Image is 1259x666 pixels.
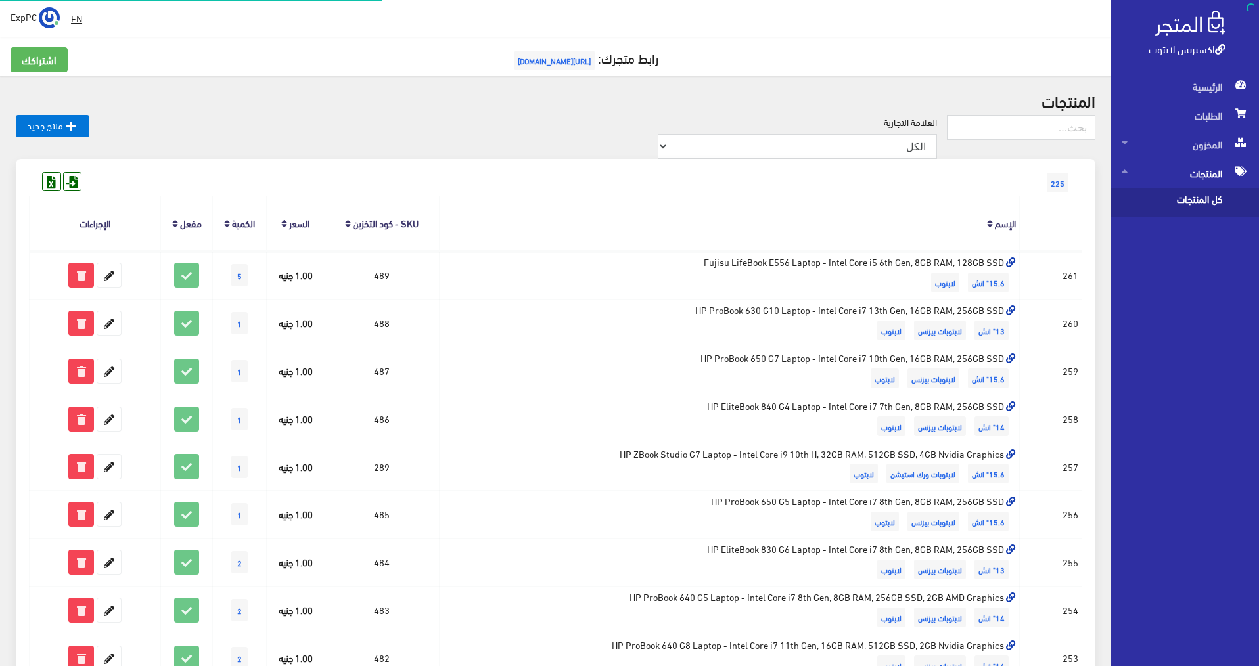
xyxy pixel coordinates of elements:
td: 486 [325,395,439,443]
span: 2 [231,599,248,621]
a: اكسبريس لابتوب [1149,39,1225,58]
a: SKU - كود التخزين [353,213,419,232]
td: Fujisu LifeBook E556 Laptop - Intel Core i5 6th Gen, 8GB RAM, 128GB SSD [439,251,1020,299]
td: 257 [1059,443,1082,491]
span: لابتوب [871,512,899,531]
span: 15.6" انش [968,464,1009,483]
span: 2 [231,551,248,573]
span: 1 [231,456,248,478]
span: 1 [231,408,248,430]
span: 15.6" انش [968,273,1009,292]
span: الطلبات [1122,101,1248,130]
td: 1.00 جنيه [267,300,325,347]
td: 261 [1059,251,1082,299]
span: لابتوبات ورك استيشن [886,464,959,483]
td: 485 [325,491,439,539]
td: HP ZBook Studio G7 Laptop - Intel Core i9 10th H, 32GB RAM, 512GB SSD, 4GB Nvidia Graphics [439,443,1020,491]
input: بحث... [947,115,1095,140]
a: ... ExpPC [11,7,60,28]
a: المنتجات [1111,159,1259,188]
u: EN [71,10,82,26]
img: ... [39,7,60,28]
span: لابتوب [871,368,899,388]
span: لابتوبات بيزنس [914,416,966,436]
td: 1.00 جنيه [267,347,325,395]
span: لابتوب [877,608,905,627]
td: 488 [325,300,439,347]
td: 289 [325,443,439,491]
span: لابتوب [931,273,959,292]
span: المخزون [1122,130,1248,159]
a: الكمية [232,213,255,232]
td: 255 [1059,539,1082,587]
a: EN [66,7,87,30]
span: 14" انش [974,416,1009,436]
a: المخزون [1111,130,1259,159]
i:  [63,118,79,134]
span: 5 [231,264,248,286]
span: 1 [231,503,248,525]
label: العلامة التجارية [884,115,937,129]
td: 1.00 جنيه [267,443,325,491]
span: الرئيسية [1122,72,1248,101]
span: لابتوبات بيزنس [914,560,966,579]
td: 1.00 جنيه [267,395,325,443]
span: ExpPC [11,9,37,25]
td: 259 [1059,347,1082,395]
td: HP EliteBook 830 G6 Laptop - Intel Core i7 8th Gen, 8GB RAM, 256GB SSD [439,539,1020,587]
td: HP EliteBook 840 G4 Laptop - Intel Core i7 7th Gen, 8GB RAM, 256GB SSD [439,395,1020,443]
span: 15.6" انش [968,512,1009,531]
span: 1 [231,312,248,334]
span: [URL][DOMAIN_NAME] [514,51,595,70]
span: لابتوب [850,464,878,483]
td: 1.00 جنيه [267,251,325,299]
td: 487 [325,347,439,395]
span: 15.6" انش [968,368,1009,388]
a: رابط متجرك:[URL][DOMAIN_NAME] [511,45,658,70]
a: اشتراكك [11,47,68,72]
a: السعر [289,213,309,232]
img: . [1155,11,1225,36]
td: 1.00 جنيه [267,491,325,539]
td: 484 [325,539,439,587]
td: HP ProBook 640 G5 Laptop - Intel Core i7 8th Gen, 8GB RAM, 256GB SSD, 2GB AMD Graphics [439,587,1020,634]
a: منتج جديد [16,115,89,137]
h2: المنتجات [16,92,1095,109]
td: 1.00 جنيه [267,587,325,634]
td: 1.00 جنيه [267,539,325,587]
a: الرئيسية [1111,72,1259,101]
span: 14" انش [974,608,1009,627]
td: HP ProBook 650 G7 Laptop - Intel Core i7 10th Gen, 16GB RAM, 256GB SSD [439,347,1020,395]
td: HP ProBook 630 G10 Laptop - Intel Core i7 13th Gen, 16GB RAM, 256GB SSD [439,300,1020,347]
span: لابتوب [877,321,905,340]
a: الإسم [995,213,1016,232]
a: مفعل [180,213,202,232]
td: 254 [1059,587,1082,634]
span: 13" انش [974,321,1009,340]
span: لابتوب [877,416,905,436]
td: 489 [325,251,439,299]
a: الطلبات [1111,101,1259,130]
span: لابتوبات بيزنس [914,321,966,340]
span: لابتوب [877,560,905,579]
span: لابتوبات بيزنس [907,512,959,531]
span: 1 [231,360,248,382]
td: 483 [325,587,439,634]
span: كل المنتجات [1122,188,1222,217]
span: 13" انش [974,560,1009,579]
th: الإجراءات [30,196,161,251]
span: لابتوبات بيزنس [907,368,959,388]
td: 258 [1059,395,1082,443]
td: HP ProBook 650 G5 Laptop - Intel Core i7 8th Gen, 8GB RAM, 256GB SSD [439,491,1020,539]
span: المنتجات [1122,159,1248,188]
td: 256 [1059,491,1082,539]
td: 260 [1059,300,1082,347]
span: 225 [1047,173,1068,192]
span: لابتوبات بيزنس [914,608,966,627]
a: كل المنتجات [1111,188,1259,217]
